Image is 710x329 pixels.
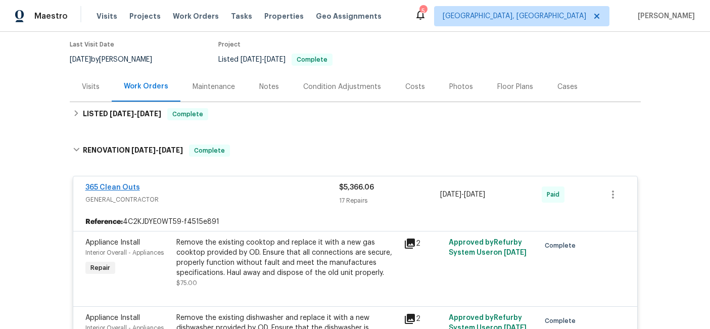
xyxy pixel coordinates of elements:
[85,217,123,227] b: Reference:
[339,184,374,191] span: $5,366.06
[85,195,339,205] span: GENERAL_CONTRACTOR
[97,11,117,21] span: Visits
[86,263,114,273] span: Repair
[419,6,427,16] div: 5
[545,316,580,326] span: Complete
[110,110,134,117] span: [DATE]
[82,82,100,92] div: Visits
[557,82,578,92] div: Cases
[34,11,68,21] span: Maestro
[218,41,241,48] span: Project
[241,56,262,63] span: [DATE]
[131,147,156,154] span: [DATE]
[547,190,563,200] span: Paid
[176,238,398,278] div: Remove the existing cooktop and replace it with a new gas cooktop provided by OD. Ensure that all...
[159,147,183,154] span: [DATE]
[85,250,164,256] span: Interior Overall - Appliances
[259,82,279,92] div: Notes
[404,313,443,325] div: 2
[85,314,140,321] span: Appliance Install
[73,213,637,231] div: 4C2KJDYE0WT59-f4515e891
[440,190,485,200] span: -
[124,81,168,91] div: Work Orders
[168,109,207,119] span: Complete
[85,239,140,246] span: Appliance Install
[70,56,91,63] span: [DATE]
[316,11,382,21] span: Geo Assignments
[176,280,197,286] span: $75.00
[545,241,580,251] span: Complete
[440,191,461,198] span: [DATE]
[241,56,286,63] span: -
[449,82,473,92] div: Photos
[443,11,586,21] span: [GEOGRAPHIC_DATA], [GEOGRAPHIC_DATA]
[70,102,641,126] div: LISTED [DATE]-[DATE]Complete
[497,82,533,92] div: Floor Plans
[193,82,235,92] div: Maintenance
[110,110,161,117] span: -
[83,108,161,120] h6: LISTED
[634,11,695,21] span: [PERSON_NAME]
[449,239,527,256] span: Approved by Refurby System User on
[404,238,443,250] div: 2
[293,57,332,63] span: Complete
[218,56,333,63] span: Listed
[131,147,183,154] span: -
[70,54,164,66] div: by [PERSON_NAME]
[264,56,286,63] span: [DATE]
[464,191,485,198] span: [DATE]
[173,11,219,21] span: Work Orders
[264,11,304,21] span: Properties
[70,134,641,167] div: RENOVATION [DATE]-[DATE]Complete
[129,11,161,21] span: Projects
[85,184,140,191] a: 365 Clean Outs
[83,145,183,157] h6: RENOVATION
[405,82,425,92] div: Costs
[190,146,229,156] span: Complete
[303,82,381,92] div: Condition Adjustments
[137,110,161,117] span: [DATE]
[504,249,527,256] span: [DATE]
[231,13,252,20] span: Tasks
[70,41,114,48] span: Last Visit Date
[339,196,441,206] div: 17 Repairs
